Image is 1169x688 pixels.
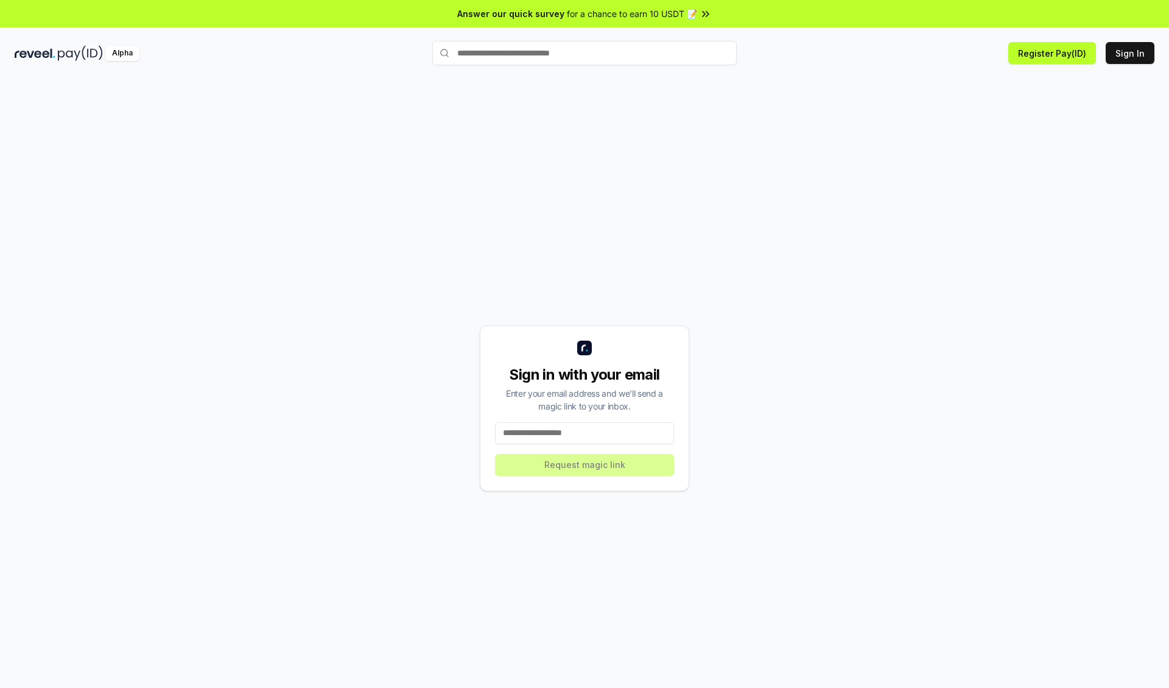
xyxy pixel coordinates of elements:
img: reveel_dark [15,46,55,61]
img: logo_small [577,341,592,355]
div: Enter your email address and we’ll send a magic link to your inbox. [495,387,674,413]
button: Register Pay(ID) [1008,42,1096,64]
img: pay_id [58,46,103,61]
div: Sign in with your email [495,365,674,385]
div: Alpha [105,46,139,61]
button: Sign In [1106,42,1154,64]
span: for a chance to earn 10 USDT 📝 [567,7,697,20]
span: Answer our quick survey [457,7,564,20]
